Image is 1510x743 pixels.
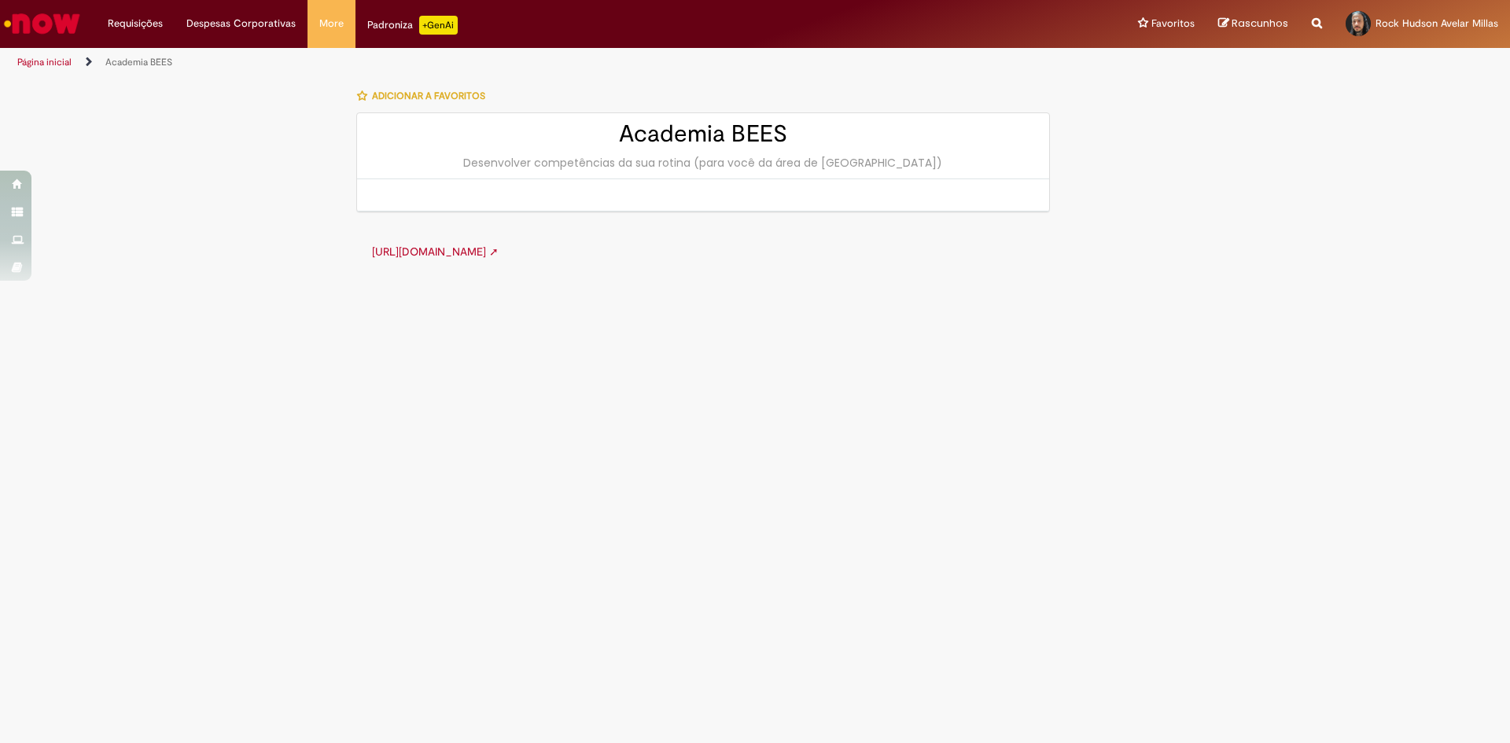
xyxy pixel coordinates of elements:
[1232,16,1288,31] span: Rascunhos
[105,56,172,68] a: Academia BEES
[419,16,458,35] p: +GenAi
[372,245,499,259] a: [URL][DOMAIN_NAME] ➚
[372,90,485,102] span: Adicionar a Favoritos
[319,16,344,31] span: More
[17,56,72,68] a: Página inicial
[373,155,1033,171] div: Desenvolver competências da sua rotina (para você da área de [GEOGRAPHIC_DATA])
[356,79,494,112] button: Adicionar a Favoritos
[1151,16,1195,31] span: Favoritos
[367,16,458,35] div: Padroniza
[2,8,83,39] img: ServiceNow
[373,121,1033,147] h2: Academia BEES
[12,48,995,77] ul: Trilhas de página
[108,16,163,31] span: Requisições
[186,16,296,31] span: Despesas Corporativas
[1376,17,1498,30] span: Rock Hudson Avelar Millas
[1218,17,1288,31] a: Rascunhos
